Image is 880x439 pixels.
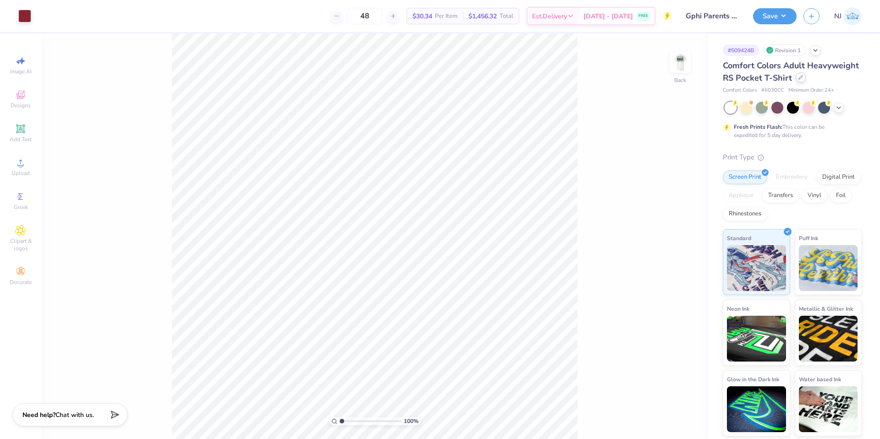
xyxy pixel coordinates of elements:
div: Foil [830,189,852,203]
span: Per Item [435,11,457,21]
img: Back [671,53,689,71]
div: Applique [723,189,759,203]
a: NJ [834,7,862,25]
input: – – [347,8,383,24]
span: Est. Delivery [532,11,567,21]
div: Back [674,76,686,84]
span: Image AI [10,68,32,75]
span: 100 % [404,417,418,425]
img: Neon Ink [727,316,786,362]
span: # 6030CC [761,87,784,94]
span: Neon Ink [727,304,749,313]
img: Nick Johnson [844,7,862,25]
span: Chat with us. [55,411,94,419]
div: Embroidery [770,170,814,184]
span: Clipart & logos [5,237,37,252]
span: Greek [14,203,28,211]
div: Revision 1 [764,44,806,56]
strong: Fresh Prints Flash: [734,123,782,131]
div: This color can be expedited for 5 day delivery. [734,123,847,139]
div: Vinyl [802,189,827,203]
div: # 509424B [723,44,759,56]
img: Glow in the Dark Ink [727,386,786,432]
div: Transfers [762,189,799,203]
span: Water based Ink [799,374,841,384]
button: Save [753,8,797,24]
span: Total [500,11,513,21]
span: Add Text [10,136,32,143]
div: Print Type [723,152,862,163]
span: Glow in the Dark Ink [727,374,779,384]
div: Screen Print [723,170,767,184]
span: $30.34 [412,11,432,21]
img: Puff Ink [799,245,858,291]
img: Water based Ink [799,386,858,432]
span: Upload [11,170,30,177]
span: NJ [834,11,841,22]
img: Standard [727,245,786,291]
span: $1,456.32 [468,11,497,21]
strong: Need help? [22,411,55,419]
span: [DATE] - [DATE] [583,11,633,21]
span: Minimum Order: 24 + [788,87,834,94]
span: Decorate [10,279,32,286]
input: Untitled Design [679,7,746,25]
div: Digital Print [816,170,861,184]
span: Comfort Colors Adult Heavyweight RS Pocket T-Shirt [723,60,859,83]
span: Metallic & Glitter Ink [799,304,853,313]
div: Rhinestones [723,207,767,221]
img: Metallic & Glitter Ink [799,316,858,362]
span: Designs [11,102,31,109]
span: Standard [727,233,751,243]
span: FREE [638,13,648,19]
span: Comfort Colors [723,87,757,94]
span: Puff Ink [799,233,818,243]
